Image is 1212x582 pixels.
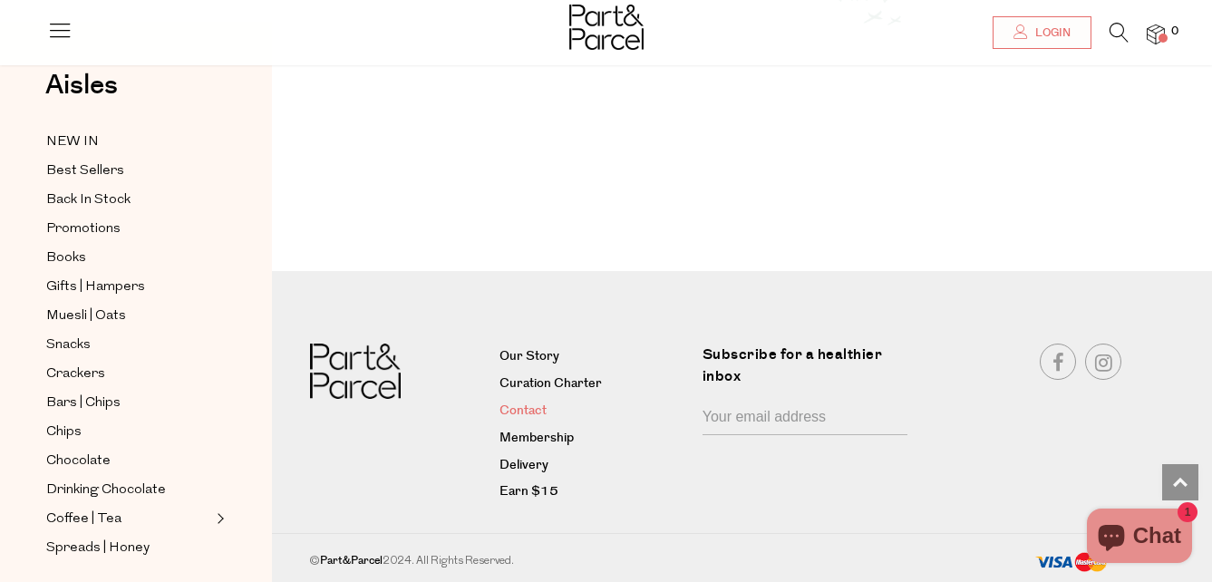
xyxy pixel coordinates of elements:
[45,65,118,105] span: Aisles
[46,364,105,385] span: Crackers
[1167,24,1183,40] span: 0
[46,479,211,501] a: Drinking Chocolate
[310,344,401,399] img: Part&Parcel
[46,160,211,182] a: Best Sellers
[993,16,1091,49] a: Login
[499,401,689,422] a: Contact
[212,508,225,529] button: Expand/Collapse Coffee | Tea
[46,509,121,530] span: Coffee | Tea
[499,346,689,368] a: Our Story
[46,451,111,472] span: Chocolate
[46,306,126,327] span: Muesli | Oats
[46,131,99,153] span: NEW IN
[499,455,689,477] a: Delivery
[46,480,166,501] span: Drinking Chocolate
[499,373,689,395] a: Curation Charter
[46,189,211,211] a: Back In Stock
[1081,509,1197,567] inbox-online-store-chat: Shopify online store chat
[703,344,919,401] label: Subscribe for a healthier inbox
[320,553,383,568] b: Part&Parcel
[46,276,145,298] span: Gifts | Hampers
[46,422,82,443] span: Chips
[1031,25,1071,41] span: Login
[46,247,211,269] a: Books
[46,160,124,182] span: Best Sellers
[499,428,689,450] a: Membership
[499,481,689,503] a: Earn $15
[46,392,211,414] a: Bars | Chips
[46,508,211,530] a: Coffee | Tea
[283,552,932,570] div: © 2024. All Rights Reserved.
[46,537,211,559] a: Spreads | Honey
[46,393,121,414] span: Bars | Chips
[569,5,644,50] img: Part&Parcel
[46,335,91,356] span: Snacks
[45,72,118,117] a: Aisles
[46,218,211,240] a: Promotions
[46,305,211,327] a: Muesli | Oats
[1035,552,1108,573] img: payment-methods.png
[703,401,908,435] input: Your email address
[46,538,150,559] span: Spreads | Honey
[46,247,86,269] span: Books
[46,450,211,472] a: Chocolate
[46,218,121,240] span: Promotions
[46,421,211,443] a: Chips
[46,131,211,153] a: NEW IN
[46,363,211,385] a: Crackers
[1147,24,1165,44] a: 0
[46,334,211,356] a: Snacks
[46,189,131,211] span: Back In Stock
[46,276,211,298] a: Gifts | Hampers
